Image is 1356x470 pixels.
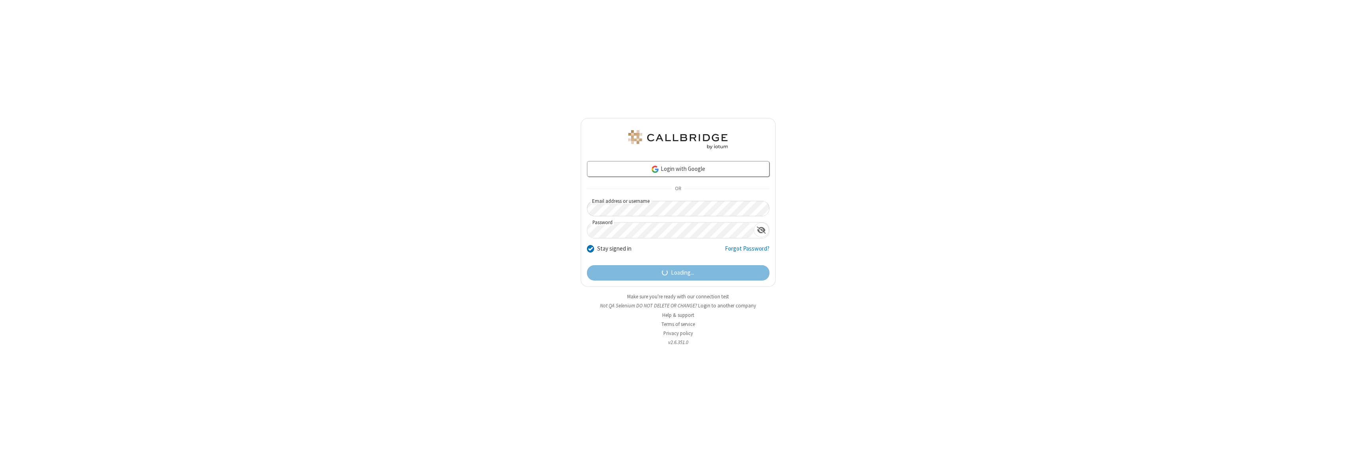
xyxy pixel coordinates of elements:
[587,161,769,177] a: Login with Google
[661,321,695,328] a: Terms of service
[662,312,694,318] a: Help & support
[651,165,659,174] img: google-icon.png
[581,339,776,346] li: v2.6.351.0
[663,330,693,337] a: Privacy policy
[671,268,694,277] span: Loading...
[587,201,769,216] input: Email address or username
[627,293,729,300] a: Make sure you're ready with our connection test
[627,130,729,149] img: QA Selenium DO NOT DELETE OR CHANGE
[597,244,631,253] label: Stay signed in
[754,223,769,237] div: Show password
[725,244,769,259] a: Forgot Password?
[698,302,756,309] button: Login to another company
[587,223,754,238] input: Password
[672,184,684,195] span: OR
[581,302,776,309] li: Not QA Selenium DO NOT DELETE OR CHANGE?
[587,265,769,281] button: Loading...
